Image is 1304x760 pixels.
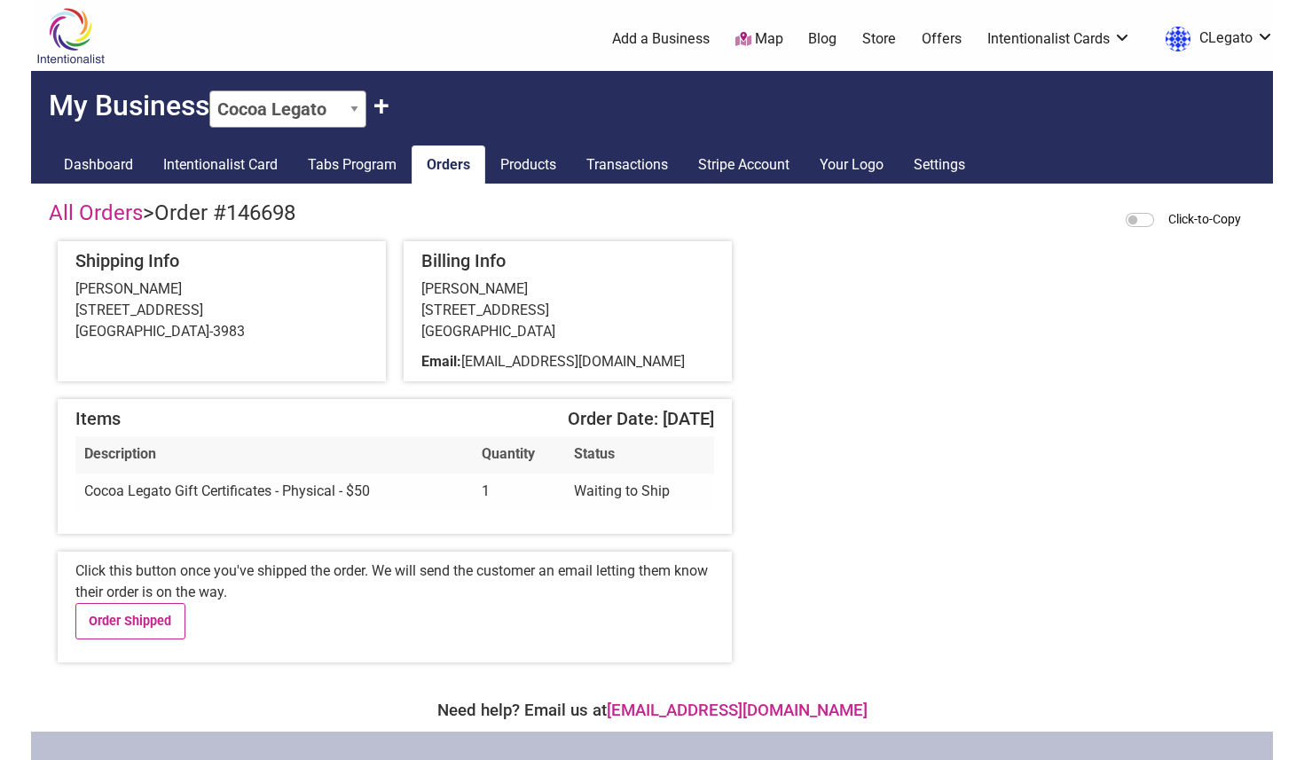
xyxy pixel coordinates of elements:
label: Click-to-Copy [1168,208,1241,231]
a: Offers [922,29,962,49]
a: [EMAIL_ADDRESS][DOMAIN_NAME] [607,701,868,720]
span: [EMAIL_ADDRESS][DOMAIN_NAME] [461,353,685,370]
h4: > [49,200,295,226]
td: 1 [473,474,566,511]
td: Waiting to Ship [565,474,714,511]
h5: Shipping Info [75,250,368,271]
h5: Billing Info [421,250,714,271]
a: Orders [412,145,485,184]
a: Intentionalist Cards [987,29,1131,49]
a: Add a Business [612,29,710,49]
div: [PERSON_NAME] [STREET_ADDRESS] [GEOGRAPHIC_DATA] [421,278,714,342]
a: Products [485,145,571,184]
span: Order #146698 [154,200,295,225]
b: Email: [421,353,461,370]
h2: My Business [31,71,1273,128]
button: Claim Another [373,89,389,122]
a: Settings [899,145,980,184]
div: [PERSON_NAME] [STREET_ADDRESS] [GEOGRAPHIC_DATA]-3983 [75,278,368,342]
th: Status [565,436,714,474]
div: Need help? Email us at [40,698,1264,723]
a: Transactions [571,145,683,184]
div: When activated, clicking on any blue dashed outlined area will copy the contents to your clipboard. [1143,208,1255,231]
th: Description [75,436,473,474]
a: All Orders [49,200,143,225]
a: Blog [808,29,837,49]
a: Map [735,29,783,50]
a: Store [862,29,896,49]
div: Click this button once you've shipped the order. We will send the customer an email letting them ... [58,552,732,662]
img: Intentionalist [28,7,113,65]
a: Intentionalist Card [148,145,293,184]
a: Stripe Account [683,145,805,184]
td: Cocoa Legato Gift Certificates - Physical - $50 [75,474,473,511]
span: Order Date: [DATE] [568,408,714,429]
a: Dashboard [49,145,148,184]
a: Your Logo [805,145,899,184]
a: CLegato [1157,23,1274,55]
span: Items [75,408,121,429]
th: Quantity [473,436,566,474]
a: Order Shipped [75,603,185,639]
a: Tabs Program [293,145,412,184]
